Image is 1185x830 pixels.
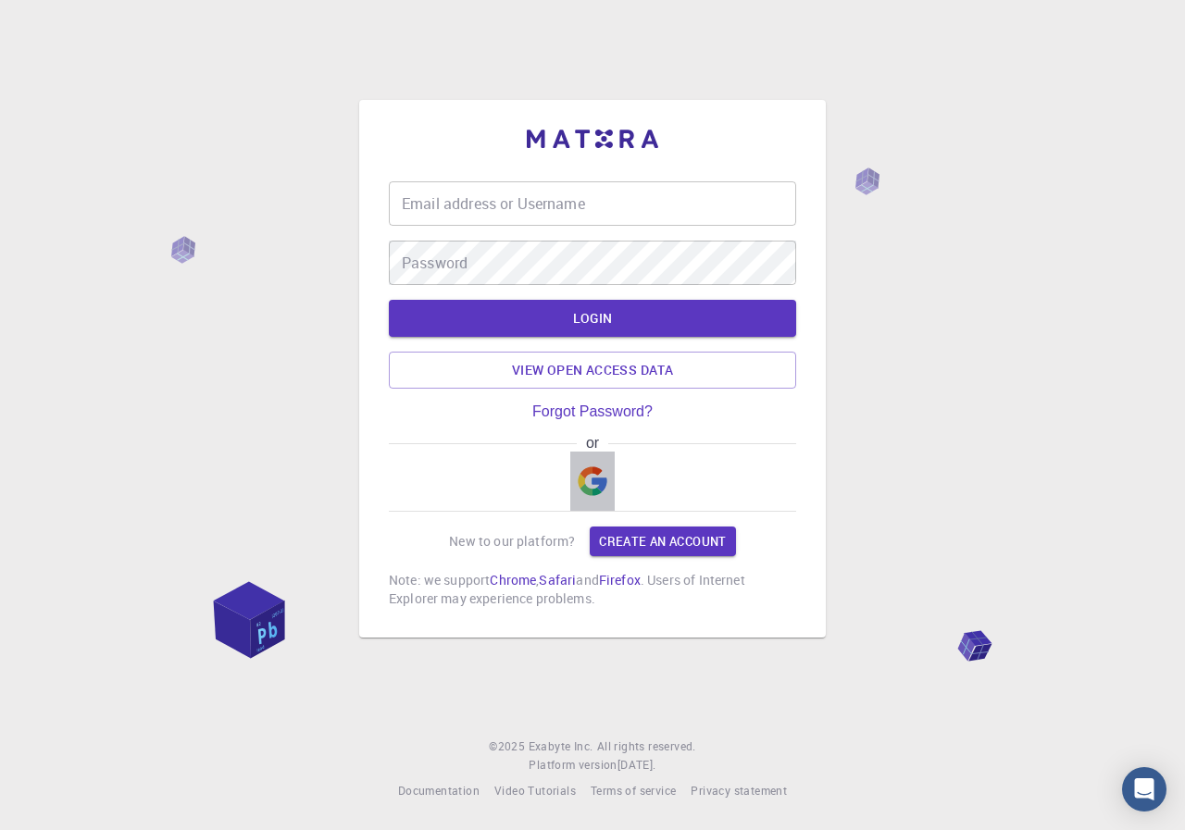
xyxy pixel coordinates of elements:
[529,737,593,756] a: Exabyte Inc.
[398,783,480,798] span: Documentation
[529,738,593,753] span: Exabyte Inc.
[691,783,787,798] span: Privacy statement
[529,756,617,774] span: Platform version
[389,352,796,389] a: View open access data
[591,783,676,798] span: Terms of service
[597,737,696,756] span: All rights reserved.
[1122,767,1166,811] div: Open Intercom Messenger
[489,737,528,756] span: © 2025
[578,466,607,496] img: Google
[617,757,656,772] span: [DATE] .
[599,571,641,588] a: Firefox
[617,756,656,774] a: [DATE].
[389,571,796,608] p: Note: we support , and . Users of Internet Explorer may experience problems.
[691,782,787,800] a: Privacy statement
[449,532,575,551] p: New to our platform?
[577,435,607,452] span: or
[494,782,576,800] a: Video Tutorials
[490,571,536,588] a: Chrome
[590,526,735,556] a: Create an account
[591,782,676,800] a: Terms of service
[398,782,480,800] a: Documentation
[532,403,653,420] a: Forgot Password?
[389,300,796,337] button: LOGIN
[494,783,576,798] span: Video Tutorials
[539,571,576,588] a: Safari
